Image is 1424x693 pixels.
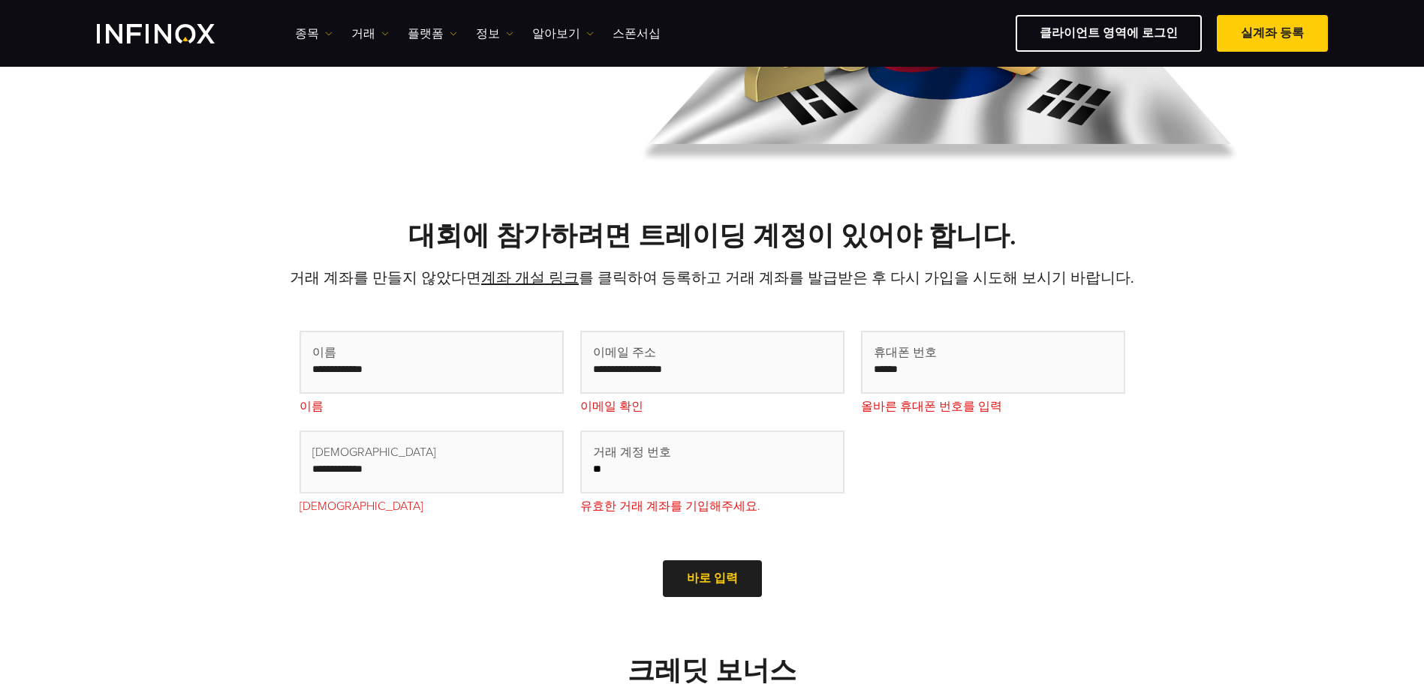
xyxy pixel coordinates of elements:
a: 알아보기 [532,25,594,43]
span: [DEMOGRAPHIC_DATA] [312,443,436,461]
a: 실계좌 등록 [1217,15,1328,52]
p: 이름 [300,397,564,415]
a: 종목 [295,25,333,43]
span: 이름 [312,343,336,361]
strong: 대회에 참가하려면 트레이딩 계정이 있어야 합니다. [408,220,1016,252]
a: 클라이언트 영역에 로그인 [1016,15,1202,52]
strong: 크레딧 보너스 [628,655,796,687]
p: 올바른 휴대폰 번호를 입력 [861,397,1125,415]
p: 유효한 거래 계좌를 기입해주세요. [580,497,844,515]
a: INFINOX Logo [97,24,250,43]
span: 이메일 주소 [593,343,656,361]
span: 휴대폰 번호 [874,343,937,361]
a: 정보 [476,25,513,43]
span: 거래 계정 번호 [593,443,671,461]
a: 계좌 개설 링크 [481,269,579,287]
a: 스폰서십 [613,25,661,43]
p: [DEMOGRAPHIC_DATA] [300,497,564,515]
a: 거래 [351,25,389,43]
a: 바로 입력 [663,560,762,597]
p: 이메일 확인 [580,397,844,415]
p: 거래 계좌를 만들지 않았다면 를 클릭하여 등록하고 거래 계좌를 발급받은 후 다시 가입을 시도해 보시기 바랍니다. [187,268,1238,289]
a: 플랫폼 [408,25,457,43]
